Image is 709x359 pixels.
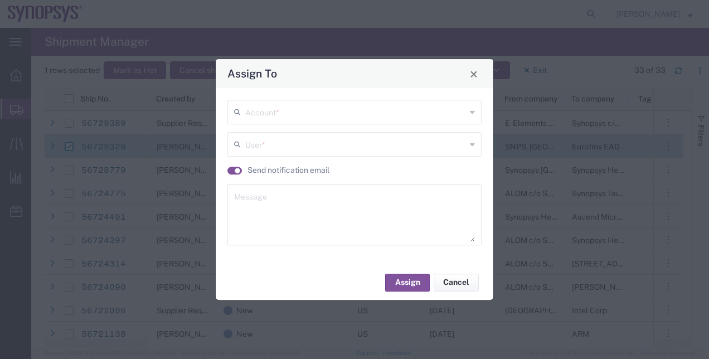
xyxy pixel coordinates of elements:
[227,66,277,82] h4: Assign To
[434,274,479,292] button: Cancel
[466,66,482,81] button: Close
[247,164,329,176] label: Send notification email
[385,274,430,292] button: Assign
